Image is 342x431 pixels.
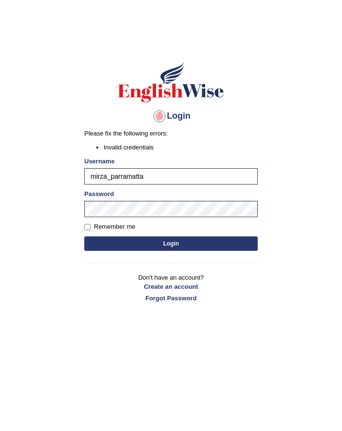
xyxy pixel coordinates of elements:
[84,157,115,166] label: Username
[104,143,258,152] li: Invalid credentials
[84,282,258,291] a: Create an account
[84,273,258,303] p: Don't have an account?
[84,294,258,303] a: Forgot Password
[84,224,91,230] input: Remember me
[84,129,258,138] p: Please fix the following errors:
[84,236,258,251] button: Login
[84,109,258,124] h4: Login
[116,61,226,104] img: Logo of English Wise sign in for intelligent practice with AI
[84,189,114,198] label: Password
[84,222,135,232] label: Remember me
